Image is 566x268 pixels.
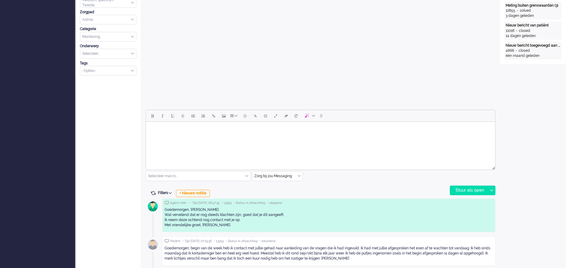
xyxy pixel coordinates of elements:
div: Onderwerp [80,44,136,49]
button: Insert/edit link [208,111,219,121]
span: • inkomend [259,239,275,243]
button: Emoticons [240,111,250,121]
div: 3 dagen geleden [506,13,560,18]
div: - [514,48,519,53]
button: Strikethrough [178,111,188,121]
button: Clear formatting [281,111,291,121]
img: avatar [145,199,160,214]
button: Fullscreen [271,111,281,121]
div: Zorgpad [80,10,136,15]
div: 14 dagen geleden [506,33,560,39]
span: • uitgaand [267,201,282,205]
img: ic_chat_grey.svg [165,239,169,243]
div: Tags [80,61,136,66]
div: closed [519,28,530,33]
button: Bold [147,111,157,121]
button: Add attachment [250,111,260,121]
div: 4666 [506,48,514,53]
span: • Tijd [DATE] 08:47:39 [190,201,219,205]
button: Delay message [260,111,271,121]
span: Filters [158,191,174,195]
div: Goedemorgen, [PERSON_NAME]. Wat vervelend dat er nog steeds klachten zijn, goed dat je dit aangee... [165,207,493,228]
button: Reset content [291,111,301,121]
div: - [515,8,520,13]
button: Bullet list [188,111,198,121]
button: Numbered list [198,111,208,121]
div: Categorie [80,26,136,32]
span: Patiënt [170,239,180,243]
img: ic_chat_grey.svg [165,201,169,205]
button: 0 [317,111,325,121]
div: Goedemorgen, begin van de week heb ik contact met jullie gehad naar aanleiding van de vragen die ... [165,246,493,261]
span: • 13293 [214,239,224,243]
span: • Tijd [DATE] 07:05:36 [183,239,212,243]
span: Agent mlie • [170,201,188,205]
button: Insert/edit image [219,111,229,121]
span: • Status in afwachting [234,201,265,205]
div: Nieuw bericht toegevoegd aan gesprek [506,43,560,48]
button: Underline [168,111,178,121]
div: closed [519,48,530,53]
button: Table [229,111,240,121]
div: 11018 [506,28,514,33]
iframe: Rich Text Area [146,122,495,164]
img: avatar [145,237,160,252]
div: Select Tags [80,66,136,76]
div: Meting buiten grenswaarden (3) [506,3,560,8]
div: + Nieuwe notitie [176,190,210,197]
span: • Status in afwachting [226,239,257,243]
div: één maand geleden [506,53,560,58]
span: 0 [320,113,322,118]
button: AI [301,111,317,121]
div: Stuur als open [450,186,488,195]
div: 12855 [506,8,515,13]
button: Italic [157,111,168,121]
span: • 13293 [222,201,232,205]
div: Nieuw bericht van patiënt [506,23,560,28]
div: solved [520,8,531,13]
div: - [514,28,519,33]
div: Resize [490,164,495,170]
